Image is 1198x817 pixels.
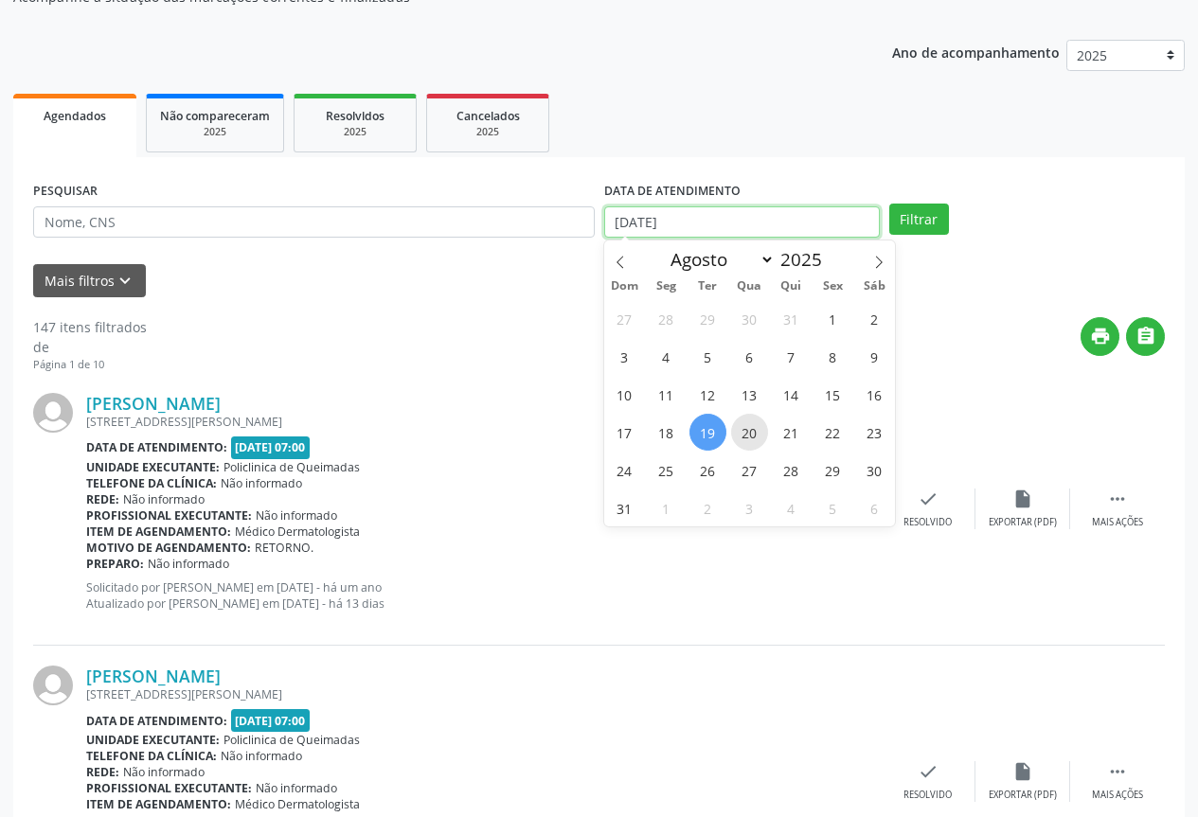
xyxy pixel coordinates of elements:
span: Agosto 1, 2025 [814,300,851,337]
label: DATA DE ATENDIMENTO [604,177,741,206]
b: Rede: [86,764,119,780]
span: Julho 29, 2025 [689,300,726,337]
div: [STREET_ADDRESS][PERSON_NAME] [86,686,881,702]
span: Setembro 1, 2025 [648,489,685,526]
b: Rede: [86,491,119,507]
span: Julho 27, 2025 [606,300,643,337]
b: Data de atendimento: [86,713,227,729]
i: check [918,488,939,509]
b: Item de agendamento: [86,796,231,812]
button:  [1126,317,1165,356]
span: Policlinica de Queimadas [224,732,360,748]
span: Agosto 7, 2025 [773,338,810,375]
span: Agosto 28, 2025 [773,452,810,488]
span: Agosto 15, 2025 [814,376,851,413]
span: Agosto 20, 2025 [731,414,768,451]
i: check [918,761,939,782]
span: Agosto 25, 2025 [648,452,685,488]
span: [DATE] 07:00 [231,709,311,731]
span: Julho 30, 2025 [731,300,768,337]
span: Não informado [148,556,229,572]
span: RETORNO. [255,540,313,556]
span: Qui [770,280,812,293]
i: insert_drive_file [1012,488,1033,509]
b: Unidade executante: [86,732,220,748]
b: Telefone da clínica: [86,475,217,491]
div: Mais ações [1092,789,1143,802]
span: Não informado [256,507,337,524]
input: Nome, CNS [33,206,595,239]
div: Exportar (PDF) [989,789,1057,802]
span: Dom [604,280,646,293]
span: Agosto 24, 2025 [606,452,643,488]
a: [PERSON_NAME] [86,393,221,414]
span: Ter [687,280,728,293]
p: Ano de acompanhamento [892,40,1060,63]
span: Setembro 6, 2025 [856,489,893,526]
span: Policlinica de Queimadas [224,459,360,475]
span: Julho 28, 2025 [648,300,685,337]
div: Resolvido [903,516,952,529]
i: insert_drive_file [1012,761,1033,782]
div: [STREET_ADDRESS][PERSON_NAME] [86,414,881,430]
span: Agosto 29, 2025 [814,452,851,488]
span: Agosto 18, 2025 [648,414,685,451]
span: Agosto 6, 2025 [731,338,768,375]
span: Julho 31, 2025 [773,300,810,337]
span: Agosto 31, 2025 [606,489,643,526]
span: Não informado [123,764,205,780]
span: Agosto 4, 2025 [648,338,685,375]
span: Agosto 14, 2025 [773,376,810,413]
i:  [1107,761,1128,782]
b: Profissional executante: [86,780,252,796]
button: print [1081,317,1119,356]
span: Agosto 21, 2025 [773,414,810,451]
span: Agosto 30, 2025 [856,452,893,488]
span: Agosto 8, 2025 [814,338,851,375]
span: Resolvidos [326,108,384,124]
span: Setembro 2, 2025 [689,489,726,526]
span: Sáb [853,280,895,293]
span: Setembro 4, 2025 [773,489,810,526]
span: Agosto 11, 2025 [648,376,685,413]
b: Preparo: [86,556,144,572]
span: Não informado [123,491,205,507]
label: PESQUISAR [33,177,98,206]
b: Profissional executante: [86,507,252,524]
div: Exportar (PDF) [989,516,1057,529]
span: Agosto 5, 2025 [689,338,726,375]
span: Agendados [44,108,106,124]
div: 2025 [160,125,270,139]
span: Cancelados [456,108,520,124]
span: Agosto 27, 2025 [731,452,768,488]
select: Month [662,246,776,273]
div: 2025 [440,125,535,139]
span: Agosto 3, 2025 [606,338,643,375]
span: Não informado [221,475,302,491]
input: Year [775,247,837,272]
i: keyboard_arrow_down [115,271,135,292]
button: Filtrar [889,204,949,236]
div: Mais ações [1092,516,1143,529]
span: Agosto 16, 2025 [856,376,893,413]
button: Mais filtroskeyboard_arrow_down [33,264,146,297]
i:  [1135,326,1156,346]
span: Agosto 26, 2025 [689,452,726,488]
span: Setembro 5, 2025 [814,489,851,526]
p: Solicitado por [PERSON_NAME] em [DATE] - há um ano Atualizado por [PERSON_NAME] em [DATE] - há 13... [86,579,881,612]
span: Seg [645,280,687,293]
img: img [33,393,73,433]
b: Telefone da clínica: [86,748,217,764]
i: print [1090,326,1111,346]
span: Não compareceram [160,108,270,124]
i:  [1107,488,1128,509]
span: Agosto 10, 2025 [606,376,643,413]
span: Agosto 23, 2025 [856,414,893,451]
div: 147 itens filtrados [33,317,147,337]
img: img [33,666,73,705]
span: Agosto 19, 2025 [689,414,726,451]
span: Agosto 17, 2025 [606,414,643,451]
span: Setembro 3, 2025 [731,489,768,526]
span: Não informado [256,780,337,796]
span: Médico Dermatologista [235,796,360,812]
